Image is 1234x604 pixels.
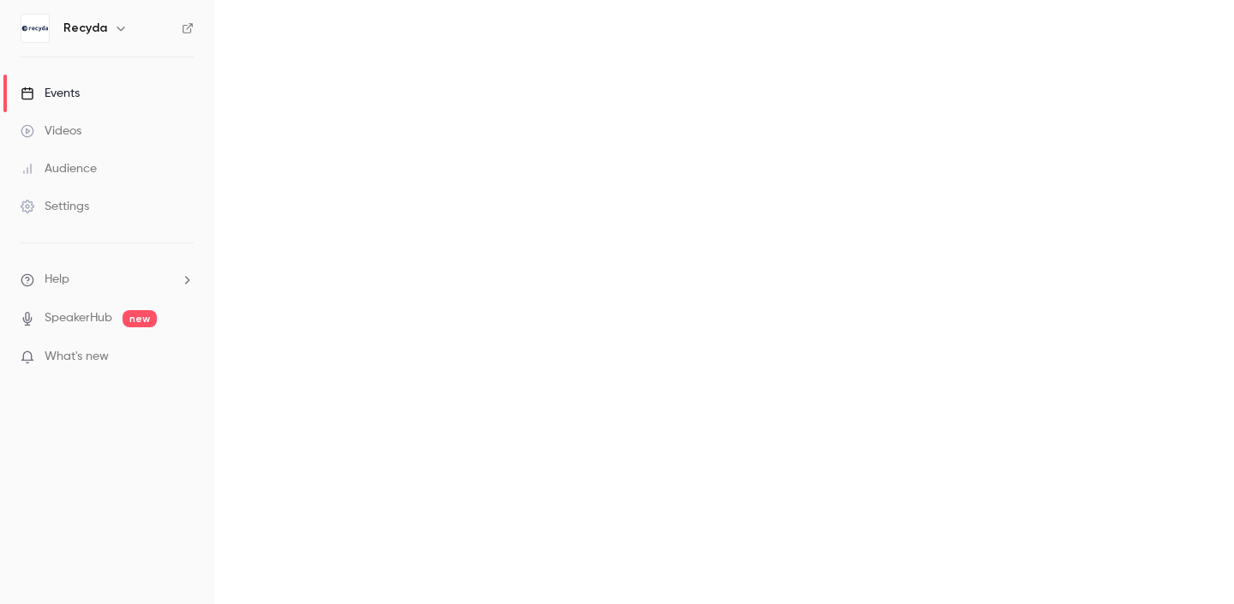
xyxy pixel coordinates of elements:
[45,309,112,327] a: SpeakerHub
[63,20,107,37] h6: Recyda
[123,310,157,327] span: new
[21,123,81,140] div: Videos
[45,348,109,366] span: What's new
[45,271,69,289] span: Help
[21,15,49,42] img: Recyda
[21,271,194,289] li: help-dropdown-opener
[21,85,80,102] div: Events
[21,160,97,177] div: Audience
[21,198,89,215] div: Settings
